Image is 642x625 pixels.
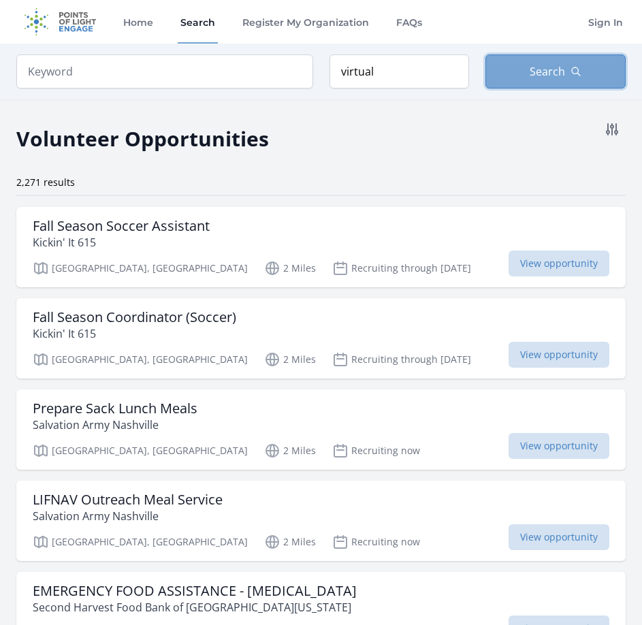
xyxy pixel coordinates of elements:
a: Fall Season Coordinator (Soccer) Kickin' It 615 [GEOGRAPHIC_DATA], [GEOGRAPHIC_DATA] 2 Miles Recr... [16,298,626,379]
p: Salvation Army Nashville [33,508,223,524]
span: Search [530,63,565,80]
a: Fall Season Soccer Assistant Kickin' It 615 [GEOGRAPHIC_DATA], [GEOGRAPHIC_DATA] 2 Miles Recruiti... [16,207,626,287]
a: Prepare Sack Lunch Meals Salvation Army Nashville [GEOGRAPHIC_DATA], [GEOGRAPHIC_DATA] 2 Miles Re... [16,389,626,470]
p: 2 Miles [264,351,316,368]
span: View opportunity [509,433,609,459]
p: [GEOGRAPHIC_DATA], [GEOGRAPHIC_DATA] [33,351,248,368]
p: Recruiting now [332,443,420,459]
p: Kickin' It 615 [33,325,236,342]
p: Recruiting through [DATE] [332,351,471,368]
button: Search [485,54,626,89]
p: 2 Miles [264,260,316,276]
p: [GEOGRAPHIC_DATA], [GEOGRAPHIC_DATA] [33,260,248,276]
h3: LIFNAV Outreach Meal Service [33,492,223,508]
p: Second Harvest Food Bank of [GEOGRAPHIC_DATA][US_STATE] [33,599,357,615]
p: 2 Miles [264,443,316,459]
p: Recruiting through [DATE] [332,260,471,276]
a: LIFNAV Outreach Meal Service Salvation Army Nashville [GEOGRAPHIC_DATA], [GEOGRAPHIC_DATA] 2 Mile... [16,481,626,561]
h3: Fall Season Coordinator (Soccer) [33,309,236,325]
h3: Prepare Sack Lunch Meals [33,400,197,417]
span: 2,271 results [16,176,75,189]
h3: EMERGENCY FOOD ASSISTANCE - [MEDICAL_DATA] [33,583,357,599]
p: Kickin' It 615 [33,234,210,251]
h3: Fall Season Soccer Assistant [33,218,210,234]
p: 2 Miles [264,534,316,550]
span: View opportunity [509,342,609,368]
input: Location [330,54,470,89]
p: [GEOGRAPHIC_DATA], [GEOGRAPHIC_DATA] [33,443,248,459]
p: [GEOGRAPHIC_DATA], [GEOGRAPHIC_DATA] [33,534,248,550]
h2: Volunteer Opportunities [16,123,269,154]
p: Recruiting now [332,534,420,550]
span: View opportunity [509,251,609,276]
span: View opportunity [509,524,609,550]
input: Keyword [16,54,313,89]
p: Salvation Army Nashville [33,417,197,433]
